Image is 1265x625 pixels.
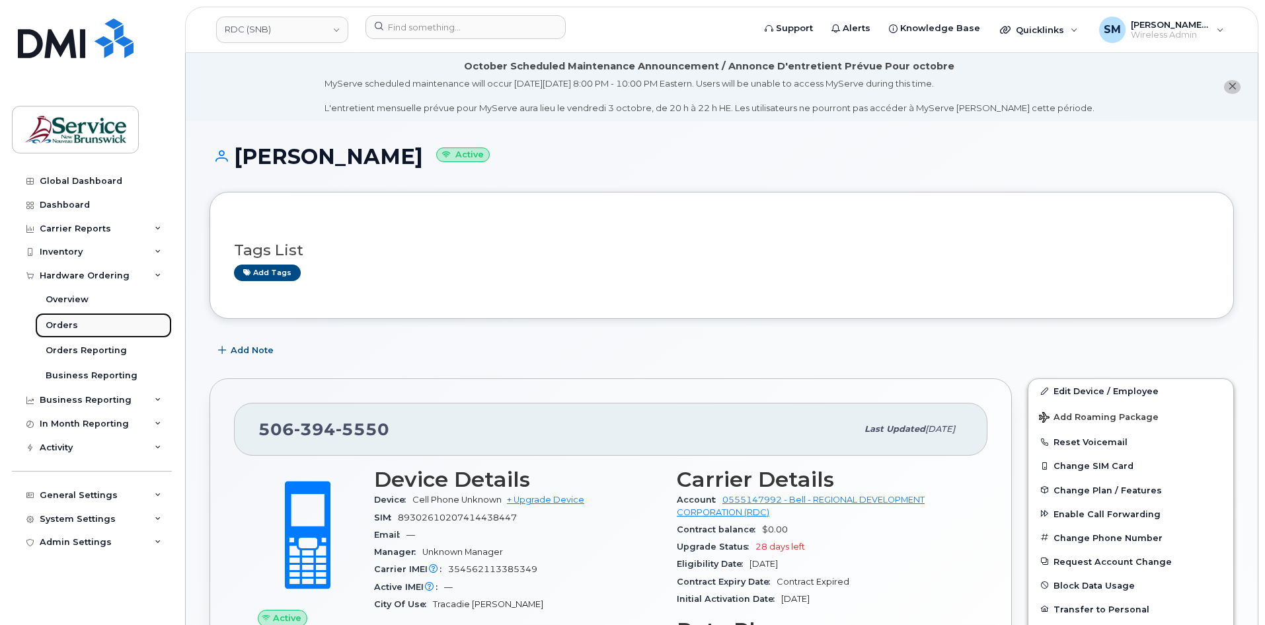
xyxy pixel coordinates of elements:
span: Initial Activation Date [677,594,781,604]
span: 5550 [336,419,389,439]
span: Enable Call Forwarding [1054,509,1161,519]
span: SIM [374,513,398,522]
span: Email [374,530,406,540]
span: Active IMEI [374,582,444,592]
span: 394 [294,419,336,439]
span: [DATE] [925,424,955,434]
button: Add Roaming Package [1028,403,1233,430]
a: Add tags [234,265,301,281]
h3: Carrier Details [677,468,964,491]
span: Change Plan / Features [1054,485,1162,495]
span: Last updated [864,424,925,434]
small: Active [436,147,490,163]
button: Transfer to Personal [1028,597,1233,621]
span: Contract Expired [777,577,849,587]
span: $0.00 [762,524,788,534]
h3: Device Details [374,468,661,491]
span: Eligibility Date [677,559,749,569]
span: [DATE] [749,559,778,569]
button: Change Plan / Features [1028,478,1233,502]
span: 89302610207414438447 [398,513,517,522]
span: 506 [258,419,389,439]
h3: Tags List [234,242,1209,259]
span: Account [677,495,722,505]
span: Upgrade Status [677,542,755,552]
a: Edit Device / Employee [1028,379,1233,403]
span: Device [374,495,412,505]
span: City Of Use [374,599,433,609]
span: Carrier IMEI [374,564,448,574]
button: Enable Call Forwarding [1028,502,1233,526]
button: Change Phone Number [1028,526,1233,550]
a: + Upgrade Device [507,495,584,505]
h1: [PERSON_NAME] [210,145,1234,168]
span: Tracadie [PERSON_NAME] [433,599,543,609]
button: close notification [1224,80,1241,94]
span: Add Roaming Package [1039,412,1159,425]
a: 0555147992 - Bell - REGIONAL DEVELOPMENT CORPORATION (RDC) [677,495,925,517]
span: [DATE] [781,594,810,604]
span: Add Note [231,344,274,356]
button: Change SIM Card [1028,454,1233,478]
span: Manager [374,547,422,557]
div: October Scheduled Maintenance Announcement / Annonce D'entretient Prévue Pour octobre [464,60,954,73]
span: Contract balance [677,524,762,534]
span: 354562113385349 [448,564,537,574]
span: Contract Expiry Date [677,577,777,587]
span: 28 days left [755,542,805,552]
span: — [406,530,415,540]
span: — [444,582,453,592]
button: Add Note [210,339,285,362]
span: Cell Phone Unknown [412,495,502,505]
span: Unknown Manager [422,547,503,557]
button: Reset Voicemail [1028,430,1233,454]
span: Active [273,612,301,624]
button: Request Account Change [1028,550,1233,573]
div: MyServe scheduled maintenance will occur [DATE][DATE] 8:00 PM - 10:00 PM Eastern. Users will be u... [325,77,1094,114]
button: Block Data Usage [1028,573,1233,597]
